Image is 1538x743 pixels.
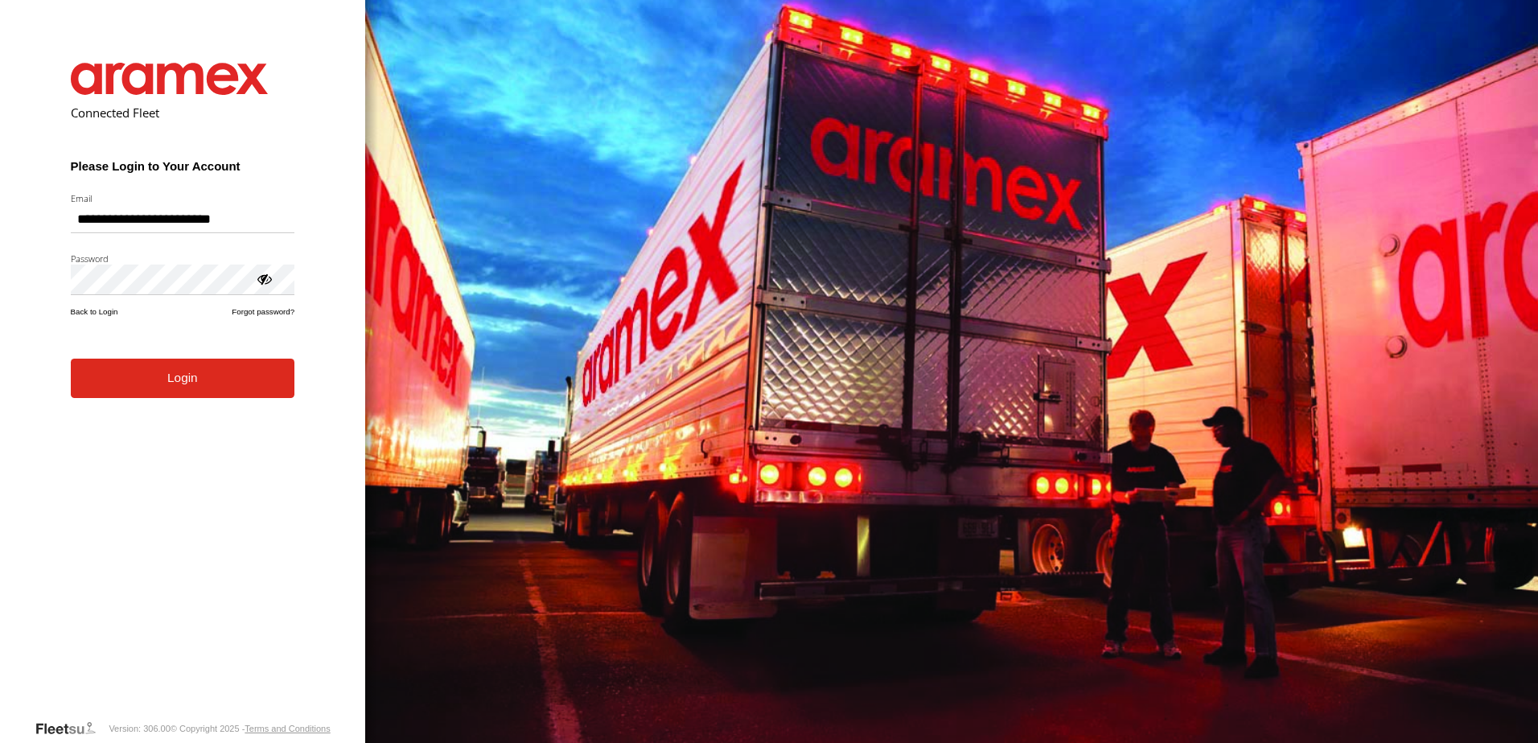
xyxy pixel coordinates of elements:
label: Email [71,192,295,204]
h3: Please Login to Your Account [71,159,295,173]
a: Forgot password? [232,307,294,316]
label: Password [71,252,295,265]
a: Visit our Website [35,720,109,737]
img: Aramex [71,63,269,95]
div: © Copyright 2025 - [171,724,331,733]
a: Terms and Conditions [245,724,330,733]
button: Login [71,359,295,398]
a: Back to Login [71,307,118,316]
div: Version: 306.00 [109,724,170,733]
h2: Connected Fleet [71,105,295,121]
